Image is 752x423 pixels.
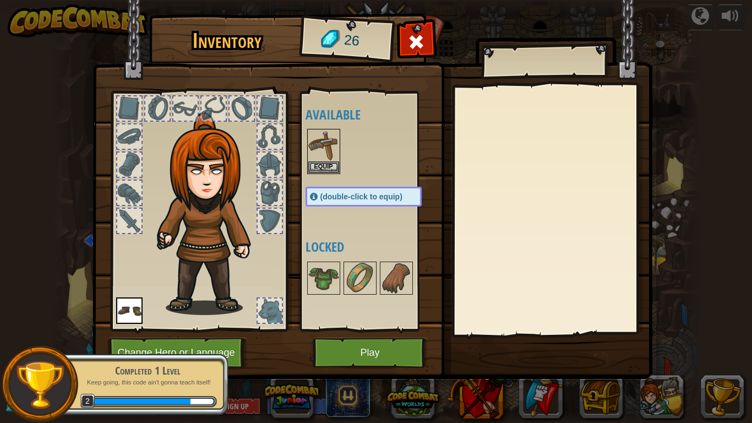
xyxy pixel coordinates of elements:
img: portrait.png [308,263,339,294]
h4: Locked [306,240,444,254]
span: 2 [80,394,95,409]
button: Play [313,338,428,368]
p: Keep going, this code ain't gonna teach itself! [78,378,217,387]
img: trophy.png [15,360,65,410]
span: (double-click to equip) [320,192,402,201]
img: portrait.png [116,297,143,324]
button: Equip [308,161,339,173]
img: portrait.png [345,263,375,294]
img: portrait.png [381,263,412,294]
h4: Available [306,107,444,122]
h1: Inventory [157,29,297,52]
div: Completed 1 Level [78,363,217,378]
span: 26 [343,30,360,51]
button: Change Hero or Language [108,338,248,368]
img: portrait.png [308,130,339,161]
img: hair_f2.png [152,112,270,315]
